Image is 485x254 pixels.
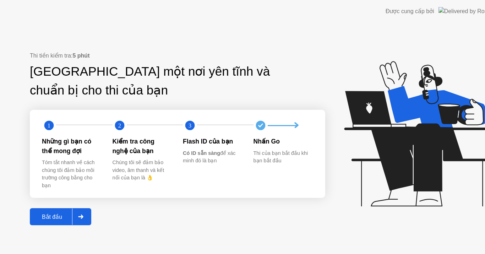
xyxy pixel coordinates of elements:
[254,137,313,146] div: Nhấn Go
[113,159,172,182] div: Chúng tôi sẽ đảm bảo video, âm thanh và kết nối của bạn là 👌
[72,53,89,59] b: 5 phút
[183,137,242,146] div: Flash ID của bạn
[189,122,191,129] text: 3
[386,7,434,16] div: Được cung cấp bởi
[254,150,313,165] div: Thi của bạn bắt đầu khi bạn bắt đầu
[183,150,242,165] div: để xác minh đó là bạn
[30,208,91,225] button: Bắt đầu
[118,122,121,129] text: 2
[183,150,220,156] b: Có ID sẵn sàng
[48,122,50,129] text: 1
[30,62,280,100] div: [GEOGRAPHIC_DATA] một nơi yên tĩnh và chuẩn bị cho thi của bạn
[32,214,72,220] div: Bắt đầu
[30,52,325,60] div: Thi tiền kiểm tra:
[113,137,172,156] div: Kiểm tra công nghệ của bạn
[42,137,101,156] div: Những gì bạn có thể mong đợi
[42,159,101,189] div: Tóm tắt nhanh về cách chúng tôi đảm bảo môi trường công bằng cho bạn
